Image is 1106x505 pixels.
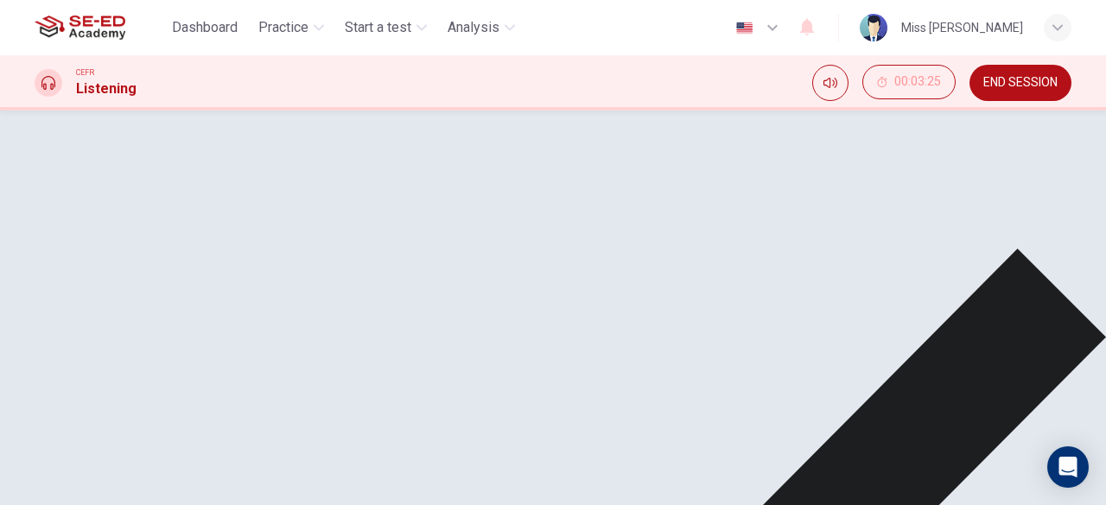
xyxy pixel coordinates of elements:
[35,10,165,45] a: SE-ED Academy logo
[35,10,125,45] img: SE-ED Academy logo
[862,65,956,101] div: Hide
[448,17,499,38] span: Analysis
[251,12,331,43] button: Practice
[734,22,755,35] img: en
[338,12,434,43] button: Start a test
[172,17,238,38] span: Dashboard
[862,65,956,99] button: 00:03:25
[983,76,1058,90] span: END SESSION
[258,17,308,38] span: Practice
[1047,446,1089,488] div: Open Intercom Messenger
[345,17,411,38] span: Start a test
[812,65,849,101] div: Mute
[441,12,522,43] button: Analysis
[76,66,94,79] span: CEFR
[969,65,1071,101] button: END SESSION
[894,75,941,89] span: 00:03:25
[860,14,887,41] img: Profile picture
[901,17,1023,38] div: Miss [PERSON_NAME]
[76,79,137,99] h1: Listening
[165,12,245,43] button: Dashboard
